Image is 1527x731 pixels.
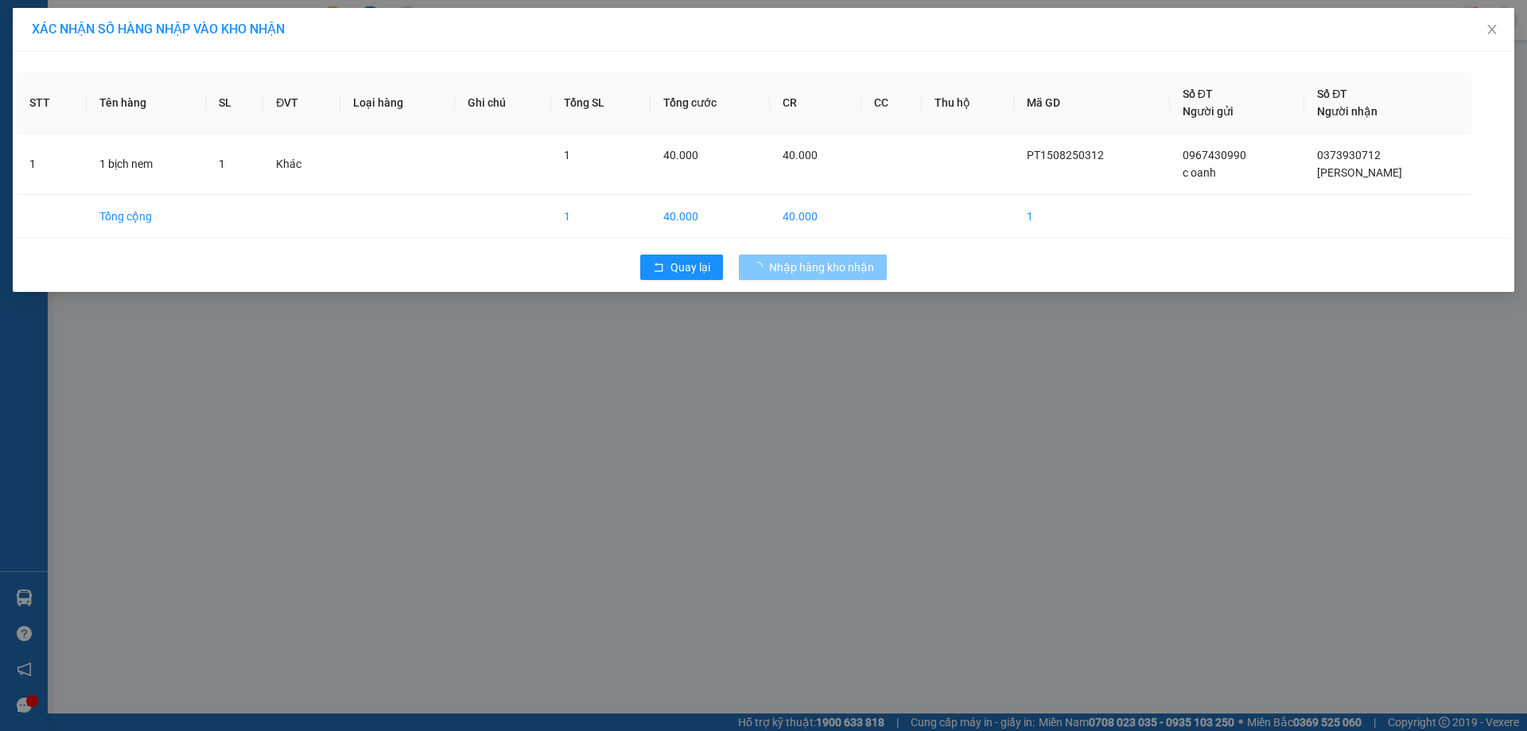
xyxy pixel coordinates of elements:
button: Nhập hàng kho nhận [739,255,887,280]
th: Tổng SL [551,72,651,134]
td: 1 [551,195,651,239]
th: Mã GD [1014,72,1169,134]
th: CC [861,72,922,134]
span: 40.000 [783,149,818,161]
span: close [1486,23,1498,36]
span: Số ĐT [1183,87,1213,100]
span: Người gửi [1183,105,1234,118]
td: Khác [263,134,340,195]
td: Tổng cộng [87,195,206,239]
span: 0373930712 [1317,149,1381,161]
span: c oanh [1183,166,1216,179]
th: Ghi chú [455,72,551,134]
td: 1 bịch nem [87,134,206,195]
th: STT [17,72,87,134]
span: rollback [653,262,664,274]
span: 0967430990 [1183,149,1246,161]
span: PT1508250312 [1027,149,1104,161]
th: ĐVT [263,72,340,134]
th: Tổng cước [651,72,770,134]
span: 40.000 [663,149,698,161]
span: [PERSON_NAME] [1317,166,1402,179]
span: Người nhận [1317,105,1377,118]
td: 40.000 [770,195,861,239]
button: Close [1470,8,1514,52]
th: Loại hàng [340,72,455,134]
span: 1 [219,157,225,170]
span: loading [752,262,769,273]
span: Quay lại [670,259,710,276]
td: 40.000 [651,195,770,239]
button: rollbackQuay lại [640,255,723,280]
th: Tên hàng [87,72,206,134]
td: 1 [1014,195,1169,239]
th: Thu hộ [922,72,1015,134]
span: 1 [564,149,570,161]
span: Số ĐT [1317,87,1347,100]
th: SL [206,72,264,134]
th: CR [770,72,861,134]
td: 1 [17,134,87,195]
span: Nhập hàng kho nhận [769,259,874,276]
span: XÁC NHẬN SỐ HÀNG NHẬP VÀO KHO NHẬN [32,21,285,37]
